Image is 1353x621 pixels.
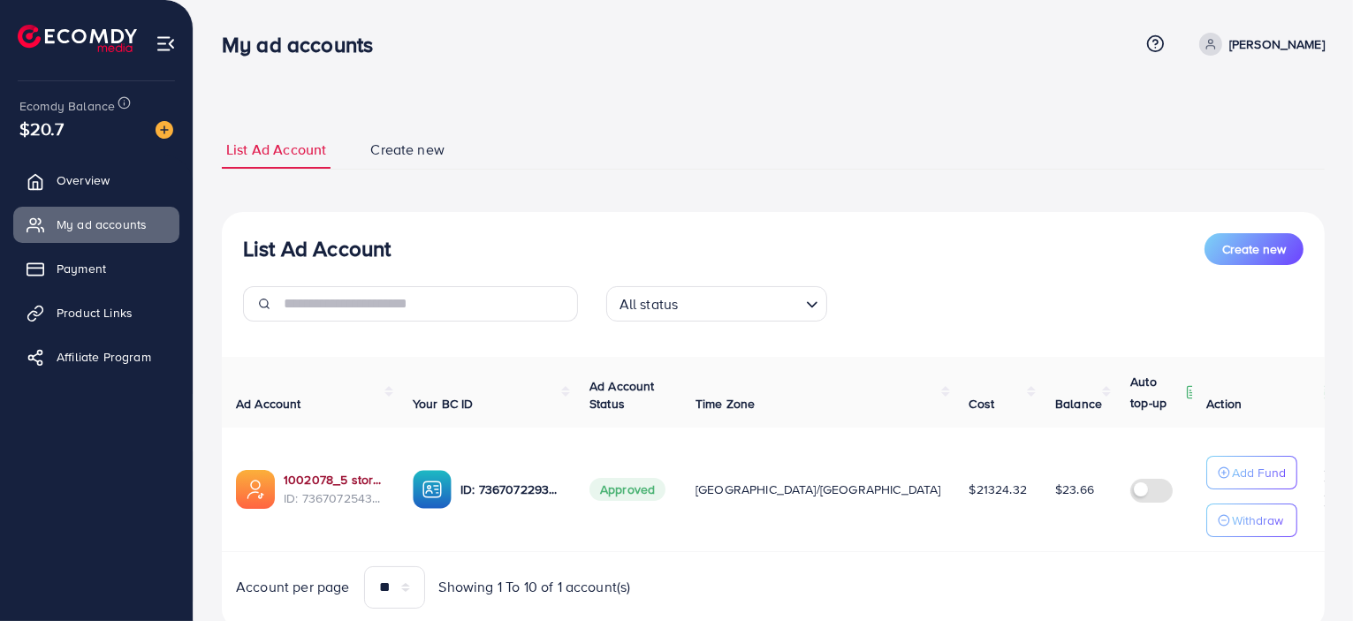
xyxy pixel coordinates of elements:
[222,32,387,57] h3: My ad accounts
[969,481,1027,498] span: $21324.32
[1206,504,1297,537] button: Withdraw
[1055,395,1102,413] span: Balance
[606,286,827,322] div: Search for option
[683,288,798,317] input: Search for option
[1222,240,1286,258] span: Create new
[57,304,133,322] span: Product Links
[13,339,179,375] a: Affiliate Program
[696,481,941,498] span: [GEOGRAPHIC_DATA]/[GEOGRAPHIC_DATA]
[13,207,179,242] a: My ad accounts
[156,34,176,54] img: menu
[1229,34,1325,55] p: [PERSON_NAME]
[57,216,147,233] span: My ad accounts
[1192,33,1325,56] a: [PERSON_NAME]
[243,236,391,261] h3: List Ad Account
[969,395,995,413] span: Cost
[284,471,384,488] a: 1002078_5 store_1715280268330
[1232,510,1283,531] p: Withdraw
[1278,541,1340,608] iframe: Chat
[370,140,445,160] span: Create new
[1130,371,1182,413] p: Auto top-up
[1206,456,1297,489] button: Add Fund
[13,295,179,330] a: Product Links
[284,489,384,507] span: ID: 7367072543737462801
[57,348,151,366] span: Affiliate Program
[1205,233,1304,265] button: Create new
[1206,395,1242,413] span: Action
[696,395,755,413] span: Time Zone
[13,251,179,286] a: Payment
[57,260,106,277] span: Payment
[13,163,179,198] a: Overview
[236,470,275,509] img: ic-ads-acc.e4c84228.svg
[156,121,173,139] img: image
[1055,481,1094,498] span: $23.66
[57,171,110,189] span: Overview
[19,97,115,115] span: Ecomdy Balance
[460,479,561,500] p: ID: 7367072293241012240
[1232,462,1286,483] p: Add Fund
[19,116,64,141] span: $20.7
[589,377,655,413] span: Ad Account Status
[589,478,665,501] span: Approved
[236,577,350,597] span: Account per page
[18,25,137,52] img: logo
[616,292,682,317] span: All status
[226,140,326,160] span: List Ad Account
[284,471,384,507] div: <span class='underline'>1002078_5 store_1715280268330</span></br>7367072543737462801
[413,470,452,509] img: ic-ba-acc.ded83a64.svg
[439,577,631,597] span: Showing 1 To 10 of 1 account(s)
[236,395,301,413] span: Ad Account
[413,395,474,413] span: Your BC ID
